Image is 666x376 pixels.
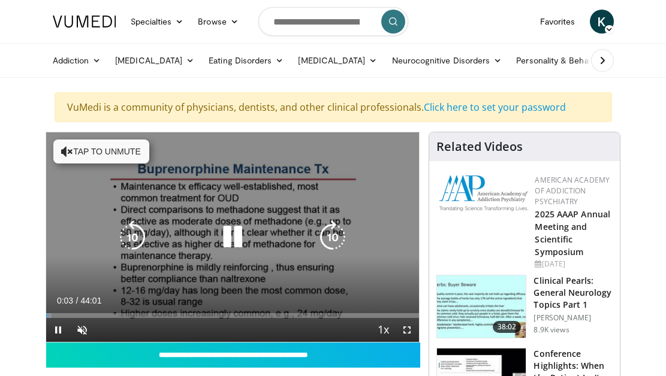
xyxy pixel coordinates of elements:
a: 2025 AAAP Annual Meeting and Scientific Symposium [535,208,610,257]
button: Fullscreen [395,318,419,342]
button: Tap to unmute [53,140,149,163]
a: K [590,10,614,34]
div: VuMedi is a community of physicians, dentists, and other clinical professionals. [55,92,612,122]
div: Progress Bar [46,313,420,318]
button: Unmute [70,318,94,342]
a: Specialties [123,10,191,34]
span: 44:01 [80,296,101,305]
a: Addiction [46,48,109,72]
a: [MEDICAL_DATA] [291,48,384,72]
a: Favorites [533,10,583,34]
a: Personality & Behavior Disorders [509,48,661,72]
div: [DATE] [535,259,610,269]
a: Click here to set your password [424,101,566,114]
a: 38:02 Clinical Pearls: General Neurology Topics Part 1 [PERSON_NAME] 8.9K views [436,275,613,338]
span: / [76,296,79,305]
span: 38:02 [493,321,522,333]
a: Neurocognitive Disorders [385,48,510,72]
input: Search topics, interventions [258,7,408,36]
p: [PERSON_NAME] [534,313,613,323]
span: 0:03 [57,296,73,305]
video-js: Video Player [46,132,420,342]
h3: Clinical Pearls: General Neurology Topics Part 1 [534,275,613,311]
button: Pause [46,318,70,342]
a: American Academy of Addiction Psychiatry [535,175,610,207]
h4: Related Videos [436,140,523,154]
img: 91ec4e47-6cc3-4d45-a77d-be3eb23d61cb.150x105_q85_crop-smart_upscale.jpg [437,275,526,338]
button: Playback Rate [371,318,395,342]
img: f7c290de-70ae-47e0-9ae1-04035161c232.png.150x105_q85_autocrop_double_scale_upscale_version-0.2.png [439,175,529,211]
a: [MEDICAL_DATA] [108,48,201,72]
p: 8.9K views [534,325,569,335]
a: Eating Disorders [201,48,291,72]
img: VuMedi Logo [53,16,116,28]
a: Browse [191,10,246,34]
